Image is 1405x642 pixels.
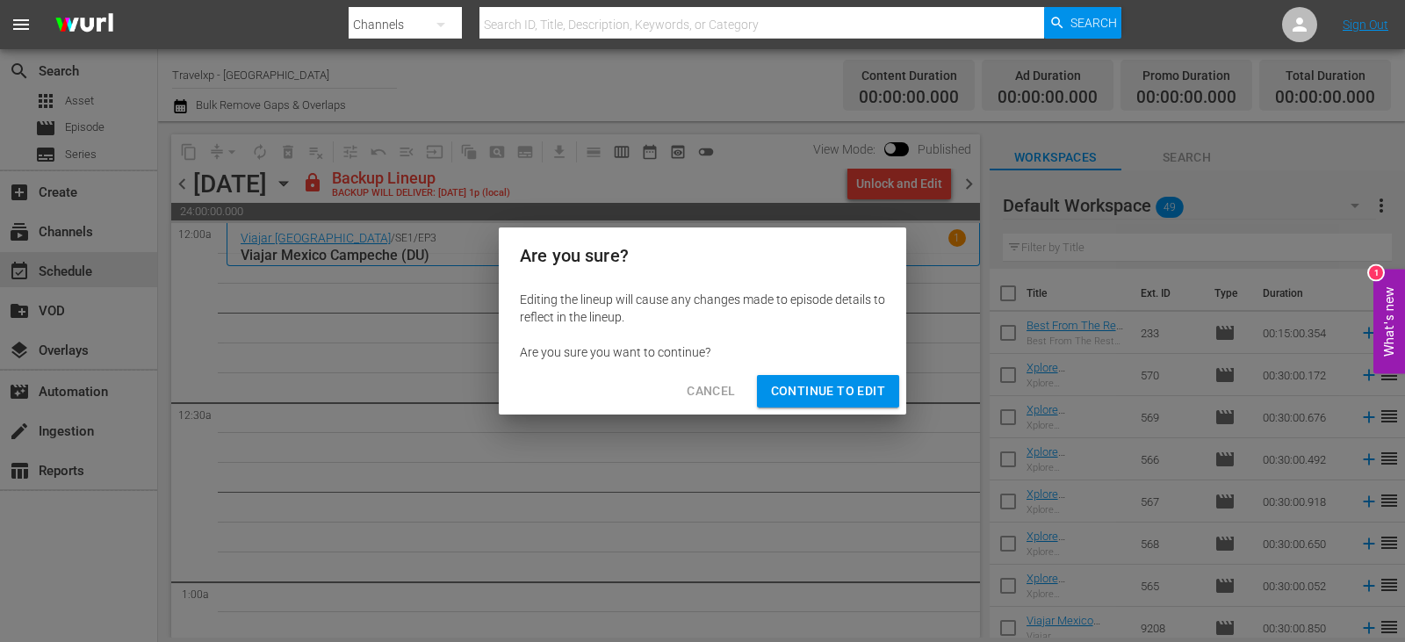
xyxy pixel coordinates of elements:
div: 1 [1369,265,1383,279]
img: ans4CAIJ8jUAAAAAAAAAAAAAAAAAAAAAAAAgQb4GAAAAAAAAAAAAAAAAAAAAAAAAJMjXAAAAAAAAAAAAAAAAAAAAAAAAgAT5G... [42,4,126,46]
span: menu [11,14,32,35]
button: Continue to Edit [757,375,899,408]
button: Cancel [673,375,749,408]
div: Editing the lineup will cause any changes made to episode details to reflect in the lineup. [520,291,885,326]
a: Sign Out [1343,18,1388,32]
button: Open Feedback Widget [1373,269,1405,373]
h2: Are you sure? [520,242,885,270]
span: Continue to Edit [771,380,885,402]
span: Cancel [687,380,735,402]
span: Search [1070,7,1117,39]
div: Are you sure you want to continue? [520,343,885,361]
